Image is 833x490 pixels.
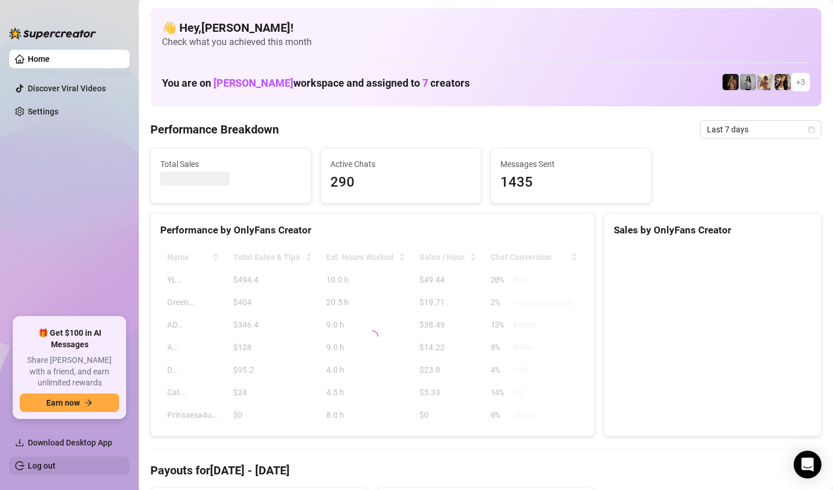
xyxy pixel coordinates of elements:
[330,158,471,170] span: Active Chats
[757,74,773,90] img: Green
[808,126,815,133] span: calendar
[500,158,642,170] span: Messages Sent
[9,28,96,39] img: logo-BBDzfeDw.svg
[723,74,739,90] img: D
[28,107,58,116] a: Settings
[28,54,50,64] a: Home
[614,222,812,238] div: Sales by OnlyFans Creator
[500,172,642,194] span: 1435
[330,172,471,194] span: 290
[422,77,428,89] span: 7
[162,36,810,49] span: Check what you achieved this month
[15,438,24,447] span: download
[28,461,56,470] a: Log out
[794,451,821,478] div: Open Intercom Messenger
[213,77,293,89] span: [PERSON_NAME]
[20,328,119,350] span: 🎁 Get $100 in AI Messages
[20,355,119,389] span: Share [PERSON_NAME] with a friend, and earn unlimited rewards
[28,84,106,93] a: Discover Viral Videos
[150,121,279,138] h4: Performance Breakdown
[160,222,585,238] div: Performance by OnlyFans Creator
[775,74,791,90] img: AD
[796,76,805,88] span: + 3
[20,394,119,412] button: Earn nowarrow-right
[162,20,810,36] h4: 👋 Hey, [PERSON_NAME] !
[364,328,381,344] span: loading
[46,398,80,407] span: Earn now
[84,399,93,407] span: arrow-right
[740,74,756,90] img: A
[707,121,814,138] span: Last 7 days
[160,158,301,170] span: Total Sales
[28,438,112,447] span: Download Desktop App
[162,77,470,90] h1: You are on workspace and assigned to creators
[150,462,821,478] h4: Payouts for [DATE] - [DATE]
